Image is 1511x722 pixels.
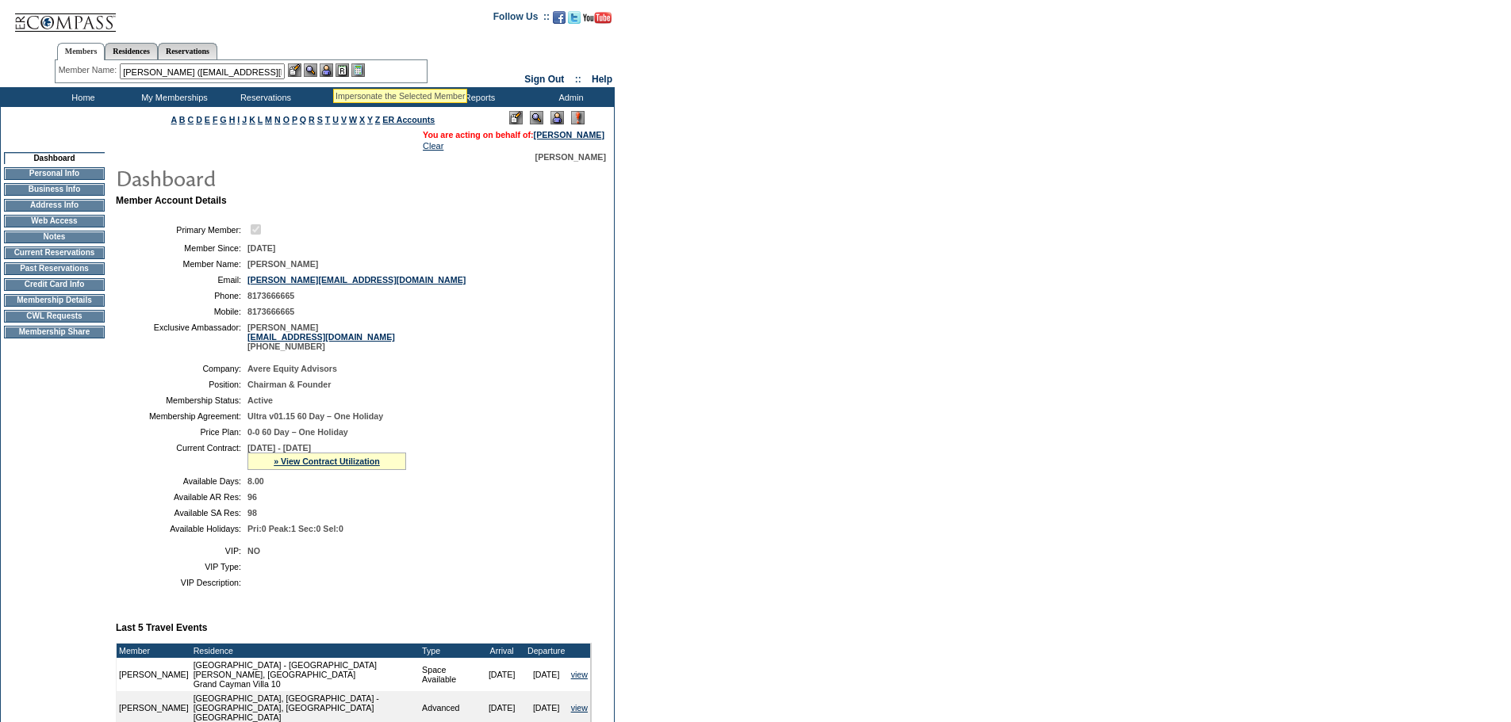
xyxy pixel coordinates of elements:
[122,524,241,533] td: Available Holidays:
[122,222,241,237] td: Primary Member:
[367,115,373,124] a: Y
[359,115,365,124] a: X
[583,12,612,24] img: Subscribe to our YouTube Channel
[524,74,564,85] a: Sign Out
[57,43,105,60] a: Members
[493,10,550,29] td: Follow Us ::
[420,658,480,691] td: Space Available
[534,130,604,139] a: [PERSON_NAME]
[420,644,480,658] td: Type
[382,115,435,124] a: ER Accounts
[283,115,290,124] a: O
[480,644,524,658] td: Arrival
[115,162,432,193] img: pgTtlDashboard.gif
[122,323,241,351] td: Exclusive Ambassador:
[122,476,241,486] td: Available Days:
[274,457,380,466] a: » View Contract Utilization
[247,476,264,486] span: 8.00
[523,87,615,107] td: Admin
[247,259,318,269] span: [PERSON_NAME]
[247,492,257,502] span: 96
[122,427,241,437] td: Price Plan:
[592,74,612,85] a: Help
[122,492,241,502] td: Available AR Res:
[336,91,465,101] div: Impersonate the Selected Member
[583,16,612,25] a: Subscribe to our YouTube Channel
[341,115,347,124] a: V
[191,644,420,658] td: Residence
[320,63,333,77] img: Impersonate
[122,380,241,389] td: Position:
[530,111,543,124] img: View Mode
[4,278,105,291] td: Credit Card Info
[351,63,365,77] img: b_calculator.gif
[325,115,331,124] a: T
[300,115,306,124] a: Q
[117,644,191,658] td: Member
[258,115,263,124] a: L
[187,115,194,124] a: C
[349,115,357,124] a: W
[247,427,348,437] span: 0-0 60 Day – One Holiday
[550,111,564,124] img: Impersonate
[4,310,105,323] td: CWL Requests
[213,115,218,124] a: F
[292,115,297,124] a: P
[4,262,105,275] td: Past Reservations
[535,152,606,162] span: [PERSON_NAME]
[237,115,240,124] a: I
[171,115,177,124] a: A
[116,622,207,633] b: Last 5 Travel Events
[247,323,395,351] span: [PERSON_NAME] [PHONE_NUMBER]
[336,63,349,77] img: Reservations
[218,87,309,107] td: Reservations
[4,231,105,243] td: Notes
[4,183,105,196] td: Business Info
[122,275,241,285] td: Email:
[196,115,202,124] a: D
[553,16,566,25] a: Become our fan on Facebook
[423,130,604,139] font: You are acting on behalf of:
[332,115,339,124] a: U
[247,380,331,389] span: Chairman & Founder
[4,152,105,164] td: Dashboard
[205,115,210,124] a: E
[117,658,191,691] td: [PERSON_NAME]
[4,167,105,180] td: Personal Info
[288,63,301,77] img: b_edit.gif
[122,364,241,373] td: Company:
[247,524,343,533] span: Pri:0 Peak:1 Sec:0 Sel:0
[247,291,294,300] span: 8173666665
[127,87,218,107] td: My Memberships
[480,658,524,691] td: [DATE]
[122,307,241,316] td: Mobile:
[304,63,317,77] img: View
[247,443,311,453] span: [DATE] - [DATE]
[158,43,217,59] a: Reservations
[571,703,588,712] a: view
[317,115,323,124] a: S
[575,74,581,85] span: ::
[274,115,281,124] a: N
[220,115,226,124] a: G
[4,246,105,259] td: Current Reservations
[116,195,227,206] b: Member Account Details
[309,87,432,107] td: Vacation Collection
[122,243,241,253] td: Member Since:
[247,364,337,373] span: Avere Equity Advisors
[247,307,294,316] span: 8173666665
[122,291,241,300] td: Phone:
[191,658,420,691] td: [GEOGRAPHIC_DATA] - [GEOGRAPHIC_DATA][PERSON_NAME], [GEOGRAPHIC_DATA] Grand Cayman Villa 10
[122,443,241,470] td: Current Contract:
[36,87,127,107] td: Home
[229,115,236,124] a: H
[4,215,105,227] td: Web Access
[122,259,241,269] td: Member Name:
[247,546,260,556] span: NO
[247,332,395,342] a: [EMAIL_ADDRESS][DOMAIN_NAME]
[247,275,466,285] a: [PERSON_NAME][EMAIL_ADDRESS][DOMAIN_NAME]
[122,546,241,556] td: VIP:
[524,658,569,691] td: [DATE]
[524,644,569,658] td: Departure
[4,294,105,307] td: Membership Details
